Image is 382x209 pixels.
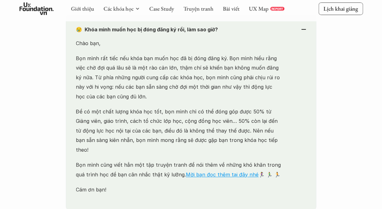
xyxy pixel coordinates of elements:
p: Chào bạn, [76,39,283,48]
a: Bài viết [223,5,239,12]
a: Mời bạn đọc thêm tại đây nhé [186,172,259,178]
p: Bọn mình cũng viết hẳn một tập truyện tranh để nói thêm về những khó khăn trong quá trình học để ... [76,160,283,180]
a: Các khóa học [103,5,133,12]
a: Lịch khai giảng [318,3,363,15]
p: REPORT [271,7,283,11]
a: REPORT [270,7,284,11]
p: Lịch khai giảng [323,5,358,12]
p: Cám ơn bạn! [76,185,283,195]
a: Case Study [149,5,174,12]
p: Để có một chất lượng khóa học tốt, bọn mình chỉ có thể đóng góp được 50% từ Giảng viên, giáo trìn... [76,107,283,155]
a: Giới thiệu [71,5,94,12]
strong: 😢 Khóa mình muốn học bị đóng đăng ký rồi, làm sao giờ? [76,26,218,33]
p: Bọn mình rất tiếc nếu khóa bạn muốn học đã bị đóng đăng ký. Bọn mình hiểu rằng việc chờ đợi quá l... [76,54,283,102]
a: Truyện tranh [183,5,213,12]
a: UX Map [249,5,269,12]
